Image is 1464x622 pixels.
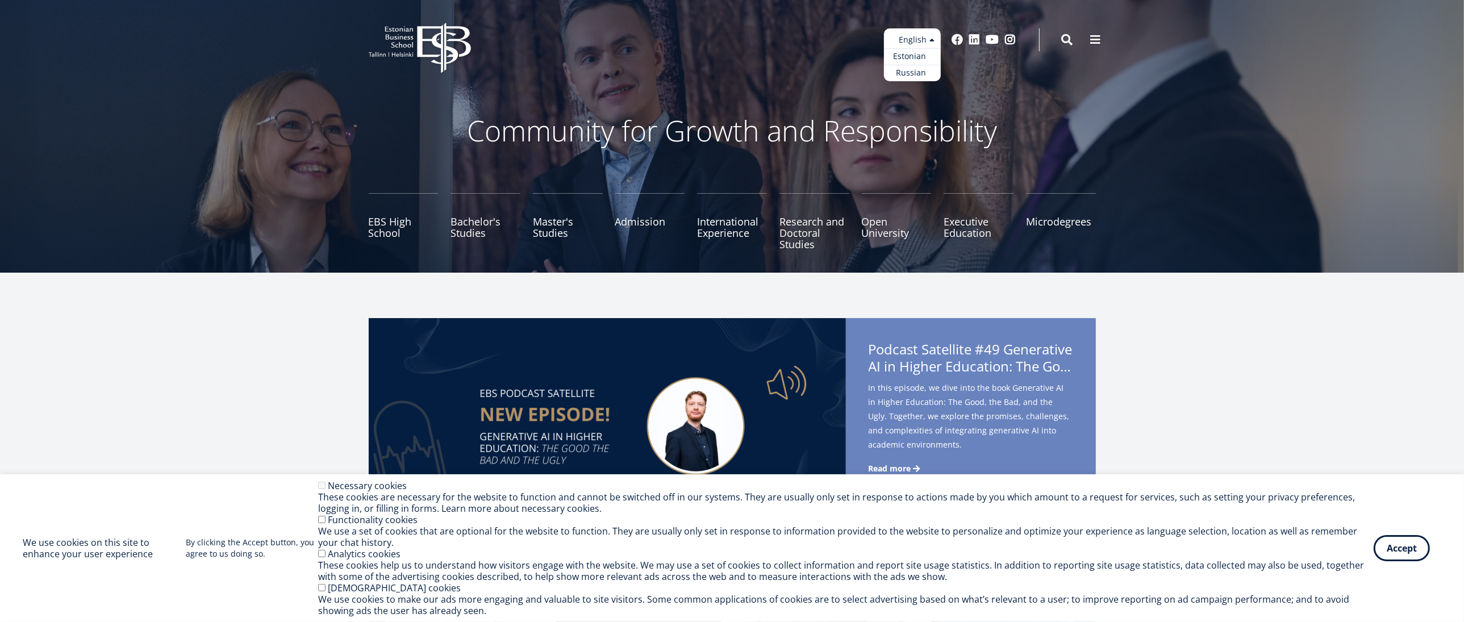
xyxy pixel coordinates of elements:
[328,514,418,526] label: Functionality cookies
[869,381,1073,452] span: In this episode, we dive into the book Generative AI in Higher Education: The Good, the Bad, and ...
[318,491,1374,514] div: These cookies are necessary for the website to function and cannot be switched off in our systems...
[1005,34,1016,45] a: Instagram
[697,193,767,250] a: International Experience
[615,193,685,250] a: Admission
[869,463,923,474] a: Read more
[186,537,318,560] p: By clicking the Accept button, you agree to us doing so.
[451,193,520,250] a: Bachelor's Studies
[944,193,1013,250] a: Executive Education
[318,594,1374,616] div: We use cookies to make our ads more engaging and valuable to site visitors. Some common applicati...
[884,65,941,81] a: Russian
[23,537,186,560] h2: We use cookies on this site to enhance your user experience
[969,34,981,45] a: Linkedin
[869,358,1073,375] span: AI in Higher Education: The Good, the Bad, and the Ugly
[1026,193,1096,250] a: Microdegrees
[884,48,941,65] a: Estonian
[369,193,439,250] a: EBS High School
[328,479,407,492] label: Necessary cookies
[869,463,911,474] span: Read more
[328,582,461,594] label: [DEMOGRAPHIC_DATA] cookies
[869,341,1073,378] span: Podcast Satellite #49 Generative
[986,34,999,45] a: Youtube
[318,560,1374,582] div: These cookies help us to understand how visitors engage with the website. We may use a set of coo...
[328,548,401,560] label: Analytics cookies
[862,193,932,250] a: Open University
[952,34,964,45] a: Facebook
[1374,535,1430,561] button: Accept
[431,114,1033,148] p: Community for Growth and Responsibility
[533,193,603,250] a: Master's Studies
[318,525,1374,548] div: We use a set of cookies that are optional for the website to function. They are usually only set ...
[779,193,849,250] a: Research and Doctoral Studies
[369,318,846,534] img: Satellite #49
